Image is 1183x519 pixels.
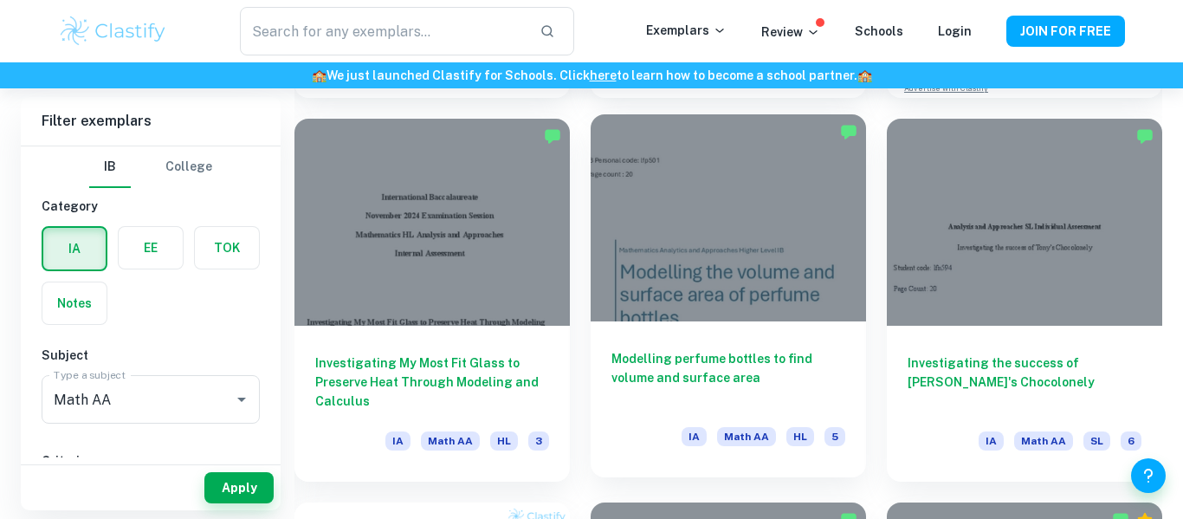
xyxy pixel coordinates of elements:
h6: Investigating My Most Fit Glass to Preserve Heat Through Modeling and Calculus [315,354,549,411]
img: Marked [840,123,857,140]
a: Modelling perfume bottles to find volume and surface areaIAMath AAHL5 [591,119,866,481]
h6: We just launched Clastify for Schools. Click to learn how to become a school partner. [3,66,1180,85]
input: Search for any exemplars... [240,7,526,55]
a: Investigating the success of [PERSON_NAME]'s ChocolonelyIAMath AASL6 [887,119,1162,481]
a: here [590,68,617,82]
button: TOK [195,227,259,269]
span: 3 [528,431,549,451]
a: Investigating My Most Fit Glass to Preserve Heat Through Modeling and CalculusIAMath AAHL3 [294,119,570,481]
img: Marked [1136,127,1154,145]
span: IA [385,431,410,451]
button: Apply [204,472,274,503]
button: JOIN FOR FREE [1006,16,1125,47]
button: College [165,146,212,188]
span: Math AA [717,427,776,446]
span: 6 [1121,431,1141,451]
div: Filter type choice [89,146,212,188]
p: Review [761,23,820,42]
span: IA [979,431,1004,451]
h6: Subject [42,346,260,365]
label: Type a subject [54,367,126,382]
p: Exemplars [646,21,727,40]
img: Clastify logo [58,14,168,49]
h6: Criteria [42,451,260,470]
span: Math AA [421,431,480,451]
h6: Filter exemplars [21,97,281,146]
button: EE [119,227,183,269]
span: 5 [824,427,845,446]
h6: Modelling perfume bottles to find volume and surface area [611,349,845,406]
span: HL [490,431,518,451]
button: Open [229,387,254,412]
a: Login [938,24,972,38]
h6: Investigating the success of [PERSON_NAME]'s Chocolonely [908,354,1141,411]
span: HL [786,427,814,446]
a: Schools [855,24,903,38]
span: SL [1083,431,1110,451]
button: Help and Feedback [1131,458,1166,493]
button: Notes [42,282,107,324]
button: IA [43,228,106,269]
button: IB [89,146,131,188]
span: 🏫 [312,68,326,82]
h6: Category [42,197,260,216]
span: 🏫 [857,68,872,82]
img: Marked [544,127,561,145]
span: Math AA [1014,431,1073,451]
span: IA [682,427,707,446]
